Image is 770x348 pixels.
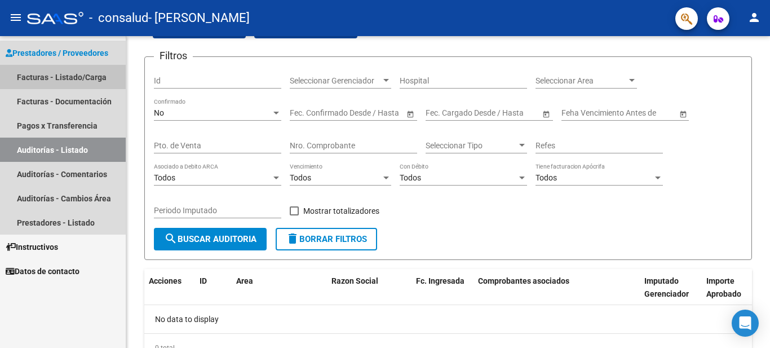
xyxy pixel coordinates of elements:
span: Fc. Ingresada [416,276,464,285]
div: Open Intercom Messenger [732,310,759,337]
span: - consalud [89,6,148,30]
span: Buscar Auditoria [164,234,256,244]
mat-icon: search [164,232,178,245]
button: Open calendar [677,108,689,120]
button: Buscar Auditoria [154,228,267,250]
span: ID [200,276,207,285]
span: No [154,108,164,117]
span: Comprobantes asociados [478,276,569,285]
mat-icon: delete [286,232,299,245]
span: Todos [154,173,175,182]
span: Todos [290,173,311,182]
datatable-header-cell: Area [232,269,311,319]
button: Borrar Filtros [276,228,377,250]
span: - [PERSON_NAME] [148,6,250,30]
datatable-header-cell: Imputado Gerenciador [640,269,702,319]
span: Seleccionar Gerenciador [290,76,381,86]
input: End date [334,108,390,118]
input: End date [470,108,525,118]
button: Open calendar [540,108,552,120]
span: Todos [400,173,421,182]
mat-icon: menu [9,11,23,24]
datatable-header-cell: ID [195,269,232,319]
datatable-header-cell: Importe Aprobado [702,269,764,319]
datatable-header-cell: Fc. Ingresada [411,269,473,319]
span: Mostrar totalizadores [303,204,379,218]
span: Seleccionar Area [536,76,627,86]
datatable-header-cell: Comprobantes asociados [473,269,640,319]
span: Datos de contacto [6,265,79,277]
span: Acciones [149,276,182,285]
span: Imputado Gerenciador [644,276,689,298]
button: Open calendar [404,108,416,120]
span: Seleccionar Tipo [426,141,517,151]
span: Instructivos [6,241,58,253]
mat-icon: person [747,11,761,24]
span: Importe Aprobado [706,276,741,298]
div: No data to display [144,305,752,333]
span: Area [236,276,253,285]
span: Borrar Filtros [286,234,367,244]
input: Start date [290,108,325,118]
span: Prestadores / Proveedores [6,47,108,59]
span: Razon Social [331,276,378,285]
span: Todos [536,173,557,182]
h3: Filtros [154,48,193,64]
input: Start date [426,108,461,118]
datatable-header-cell: Acciones [144,269,195,319]
datatable-header-cell: Razon Social [327,269,411,319]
